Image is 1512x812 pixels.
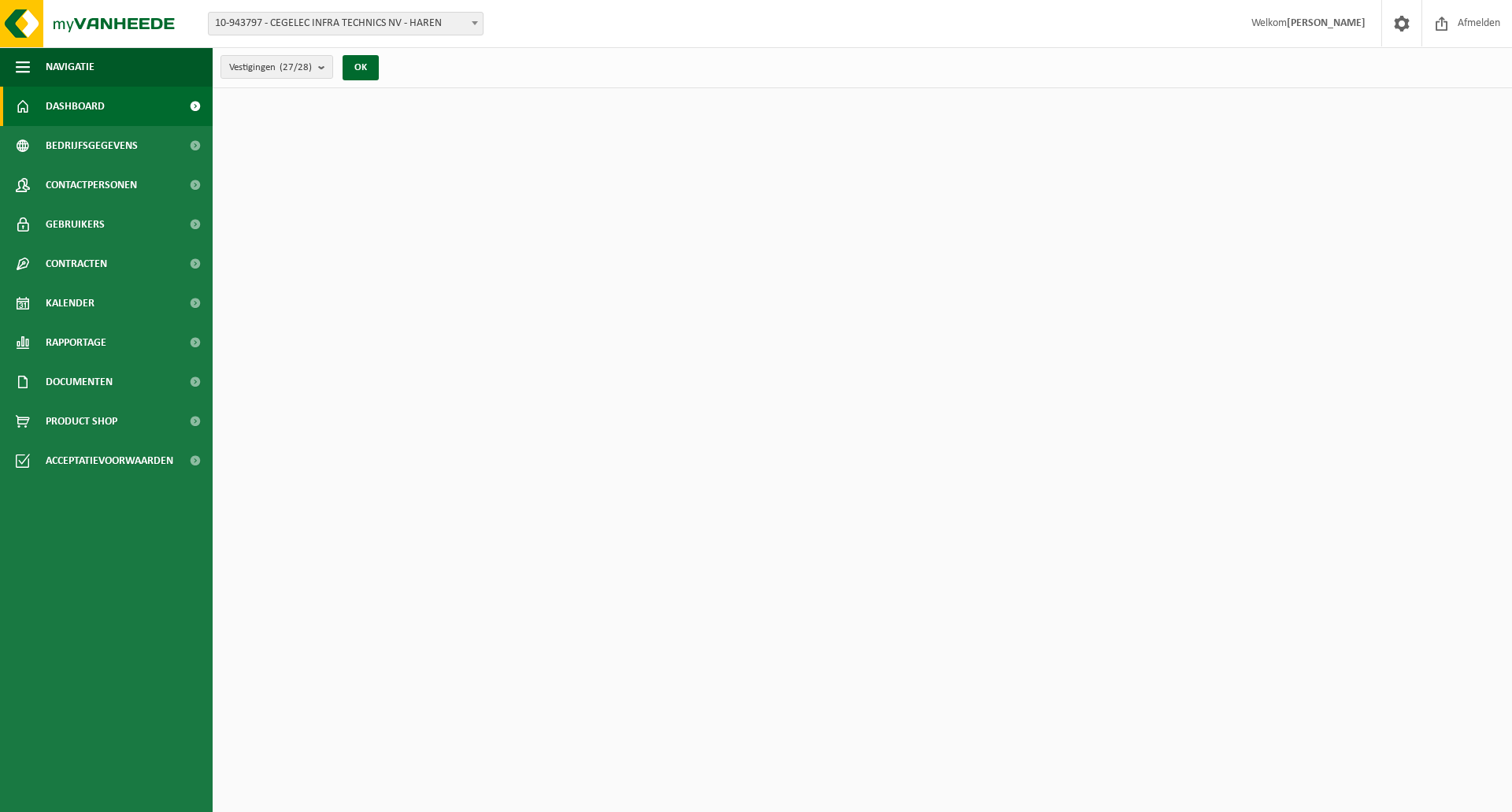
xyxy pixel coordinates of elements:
button: Vestigingen(27/28) [220,55,333,79]
span: Dashboard [46,87,105,126]
span: 10-943797 - CEGELEC INFRA TECHNICS NV - HAREN [209,13,483,35]
span: Bedrijfsgegevens [46,126,138,165]
span: Navigatie [46,47,94,87]
span: Gebruikers [46,205,105,244]
strong: [PERSON_NAME] [1287,17,1366,29]
count: (27/28) [280,62,312,72]
span: 10-943797 - CEGELEC INFRA TECHNICS NV - HAREN [208,12,484,35]
button: OK [343,55,379,80]
span: Contracten [46,244,107,284]
span: Contactpersonen [46,165,137,205]
span: Vestigingen [229,56,312,80]
span: Acceptatievoorwaarden [46,441,173,480]
span: Kalender [46,284,94,323]
span: Documenten [46,362,113,402]
span: Rapportage [46,323,106,362]
span: Product Shop [46,402,117,441]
